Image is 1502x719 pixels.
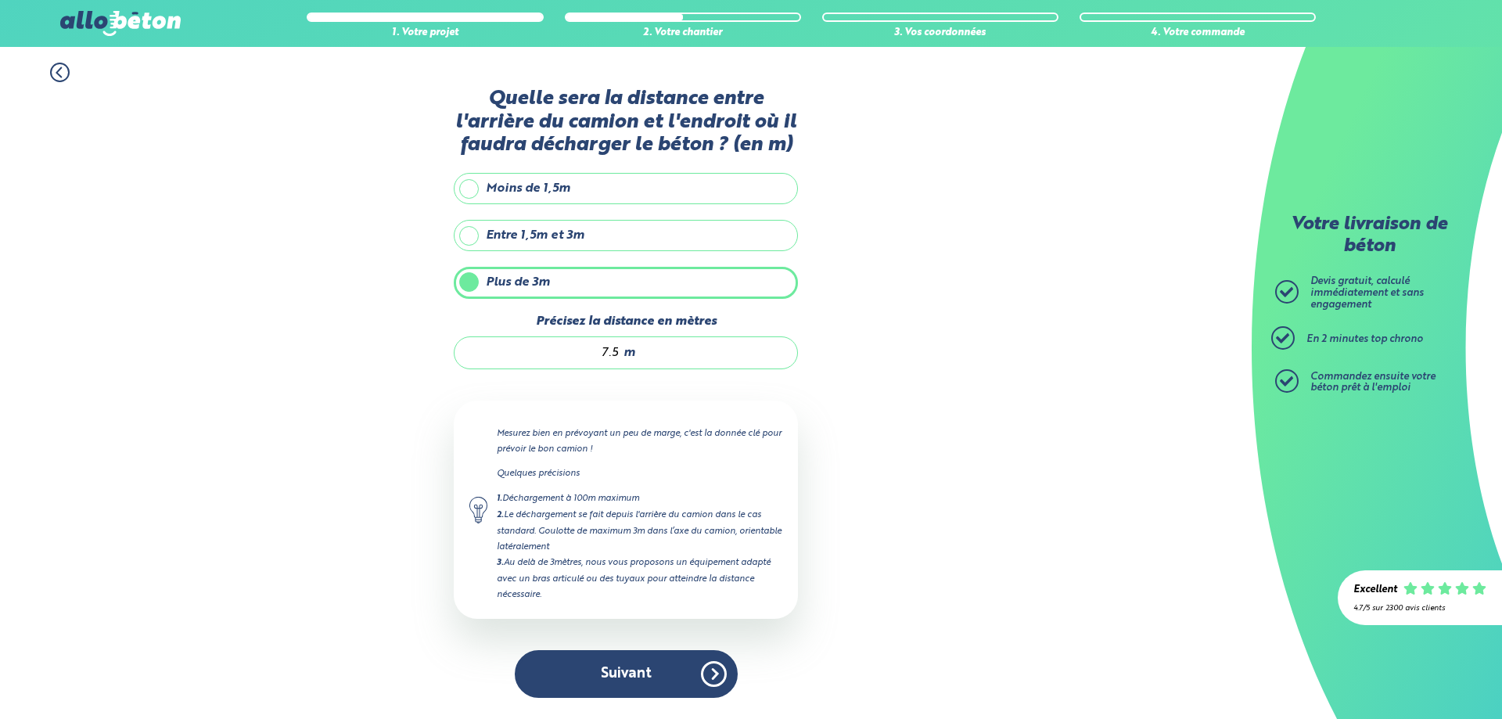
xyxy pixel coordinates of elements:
[1310,372,1436,394] span: Commandez ensuite votre béton prêt à l'emploi
[497,426,782,457] p: Mesurez bien en prévoyant un peu de marge, c'est la donnée clé pour prévoir le bon camion !
[1363,658,1485,702] iframe: Help widget launcher
[1080,27,1316,39] div: 4. Votre commande
[1353,604,1486,613] div: 4.7/5 sur 2300 avis clients
[497,511,504,519] strong: 2.
[822,27,1058,39] div: 3. Vos coordonnées
[307,27,543,39] div: 1. Votre projet
[454,220,798,251] label: Entre 1,5m et 3m
[497,466,782,481] p: Quelques précisions
[1353,584,1397,596] div: Excellent
[454,173,798,204] label: Moins de 1,5m
[497,507,782,555] div: Le déchargement se fait depuis l'arrière du camion dans le cas standard. Goulotte de maximum 3m d...
[1306,334,1423,344] span: En 2 minutes top chrono
[497,555,782,602] div: Au delà de 3mètres, nous vous proposons un équipement adapté avec un bras articulé ou des tuyaux ...
[497,494,502,503] strong: 1.
[1310,276,1424,309] span: Devis gratuit, calculé immédiatement et sans engagement
[60,11,181,36] img: allobéton
[515,650,738,698] button: Suivant
[1279,214,1459,257] p: Votre livraison de béton
[454,315,798,329] label: Précisez la distance en mètres
[623,346,635,360] span: m
[454,267,798,298] label: Plus de 3m
[497,559,504,567] strong: 3.
[497,491,782,507] div: Déchargement à 100m maximum
[470,345,620,361] input: 0
[454,88,798,156] label: Quelle sera la distance entre l'arrière du camion et l'endroit où il faudra décharger le béton ? ...
[565,27,801,39] div: 2. Votre chantier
